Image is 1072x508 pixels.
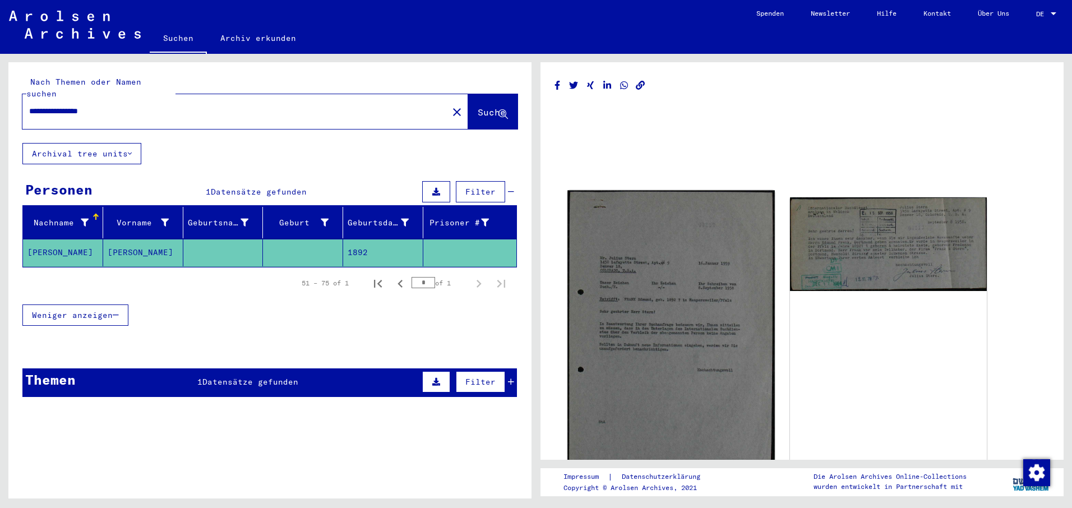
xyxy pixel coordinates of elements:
[206,187,211,197] span: 1
[23,207,103,238] mat-header-cell: Nachname
[25,179,93,200] div: Personen
[211,187,307,197] span: Datensätze gefunden
[9,11,141,39] img: Arolsen_neg.svg
[428,214,503,232] div: Prisoner #
[814,482,967,492] p: wurden entwickelt in Partnerschaft mit
[27,217,89,229] div: Nachname
[188,217,249,229] div: Geburtsname
[552,78,563,93] button: Share on Facebook
[814,472,967,482] p: Die Arolsen Archives Online-Collections
[563,471,608,483] a: Impressum
[348,214,423,232] div: Geburtsdatum
[468,94,517,129] button: Suche
[202,377,298,387] span: Datensätze gefunden
[563,471,714,483] div: |
[450,105,464,119] mat-icon: close
[22,304,128,326] button: Weniger anzeigen
[618,78,630,93] button: Share on WhatsApp
[423,207,516,238] mat-header-cell: Prisoner #
[465,187,496,197] span: Filter
[1023,459,1050,486] div: Zustimmung ändern
[613,471,714,483] a: Datenschutzerklärung
[585,78,597,93] button: Share on Xing
[25,370,76,390] div: Themen
[568,78,580,93] button: Share on Twitter
[567,191,774,478] img: 001.jpg
[197,377,202,387] span: 1
[103,207,183,238] mat-header-cell: Vorname
[103,239,183,266] mat-cell: [PERSON_NAME]
[1036,10,1048,18] span: DE
[32,310,113,320] span: Weniger anzeigen
[343,207,423,238] mat-header-cell: Geburtsdatum
[446,100,468,123] button: Clear
[348,217,409,229] div: Geburtsdatum
[267,214,343,232] div: Geburt‏
[468,272,490,294] button: Next page
[27,214,103,232] div: Nachname
[465,377,496,387] span: Filter
[790,197,987,291] img: 001.jpg
[389,272,412,294] button: Previous page
[412,278,468,288] div: of 1
[23,239,103,266] mat-cell: [PERSON_NAME]
[478,107,506,118] span: Suche
[456,371,505,392] button: Filter
[108,214,183,232] div: Vorname
[108,217,169,229] div: Vorname
[563,483,714,493] p: Copyright © Arolsen Archives, 2021
[188,214,263,232] div: Geburtsname
[456,181,505,202] button: Filter
[150,25,207,54] a: Suchen
[302,278,349,288] div: 51 – 75 of 1
[267,217,329,229] div: Geburt‏
[367,272,389,294] button: First page
[22,143,141,164] button: Archival tree units
[183,207,264,238] mat-header-cell: Geburtsname
[343,239,423,266] mat-cell: 1892
[1010,468,1052,496] img: yv_logo.png
[490,272,512,294] button: Last page
[635,78,646,93] button: Copy link
[263,207,343,238] mat-header-cell: Geburt‏
[207,25,309,52] a: Archiv erkunden
[428,217,489,229] div: Prisoner #
[26,77,141,99] mat-label: Nach Themen oder Namen suchen
[602,78,613,93] button: Share on LinkedIn
[1023,459,1050,486] img: Zustimmung ändern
